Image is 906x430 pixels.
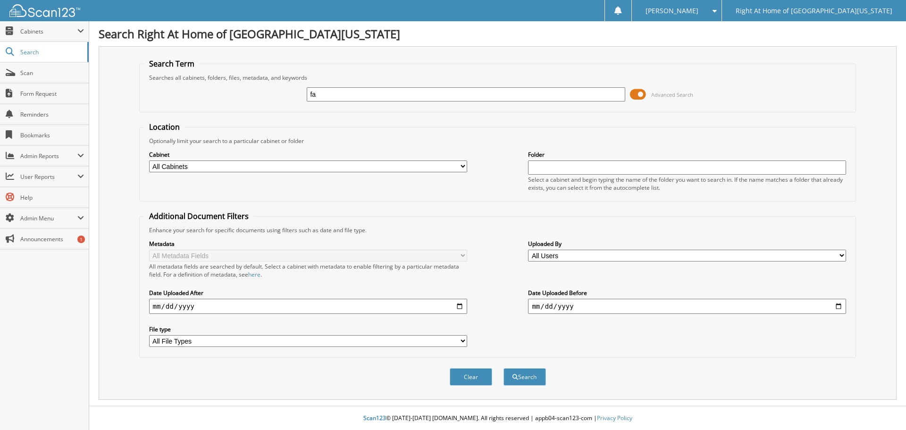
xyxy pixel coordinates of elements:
[528,289,846,297] label: Date Uploaded Before
[651,91,693,98] span: Advanced Search
[20,194,84,202] span: Help
[20,69,84,77] span: Scan
[20,152,77,160] span: Admin Reports
[89,407,906,430] div: © [DATE]-[DATE] [DOMAIN_NAME]. All rights reserved | appb04-scan123-com |
[528,151,846,159] label: Folder
[20,27,77,35] span: Cabinets
[144,211,253,221] legend: Additional Document Filters
[736,8,892,14] span: Right At Home of [GEOGRAPHIC_DATA][US_STATE]
[144,59,199,69] legend: Search Term
[20,131,84,139] span: Bookmarks
[20,173,77,181] span: User Reports
[503,368,546,386] button: Search
[528,176,846,192] div: Select a cabinet and begin typing the name of the folder you want to search in. If the name match...
[149,299,467,314] input: start
[149,289,467,297] label: Date Uploaded After
[149,151,467,159] label: Cabinet
[20,110,84,118] span: Reminders
[144,226,851,234] div: Enhance your search for specific documents using filters such as date and file type.
[149,325,467,333] label: File type
[363,414,386,422] span: Scan123
[248,270,260,278] a: here
[450,368,492,386] button: Clear
[20,90,84,98] span: Form Request
[597,414,632,422] a: Privacy Policy
[646,8,698,14] span: [PERSON_NAME]
[528,299,846,314] input: end
[528,240,846,248] label: Uploaded By
[9,4,80,17] img: scan123-logo-white.svg
[99,26,897,42] h1: Search Right At Home of [GEOGRAPHIC_DATA][US_STATE]
[20,214,77,222] span: Admin Menu
[149,262,467,278] div: All metadata fields are searched by default. Select a cabinet with metadata to enable filtering b...
[144,74,851,82] div: Searches all cabinets, folders, files, metadata, and keywords
[144,137,851,145] div: Optionally limit your search to a particular cabinet or folder
[149,240,467,248] label: Metadata
[77,236,85,243] div: 1
[20,48,83,56] span: Search
[20,235,84,243] span: Announcements
[144,122,185,132] legend: Location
